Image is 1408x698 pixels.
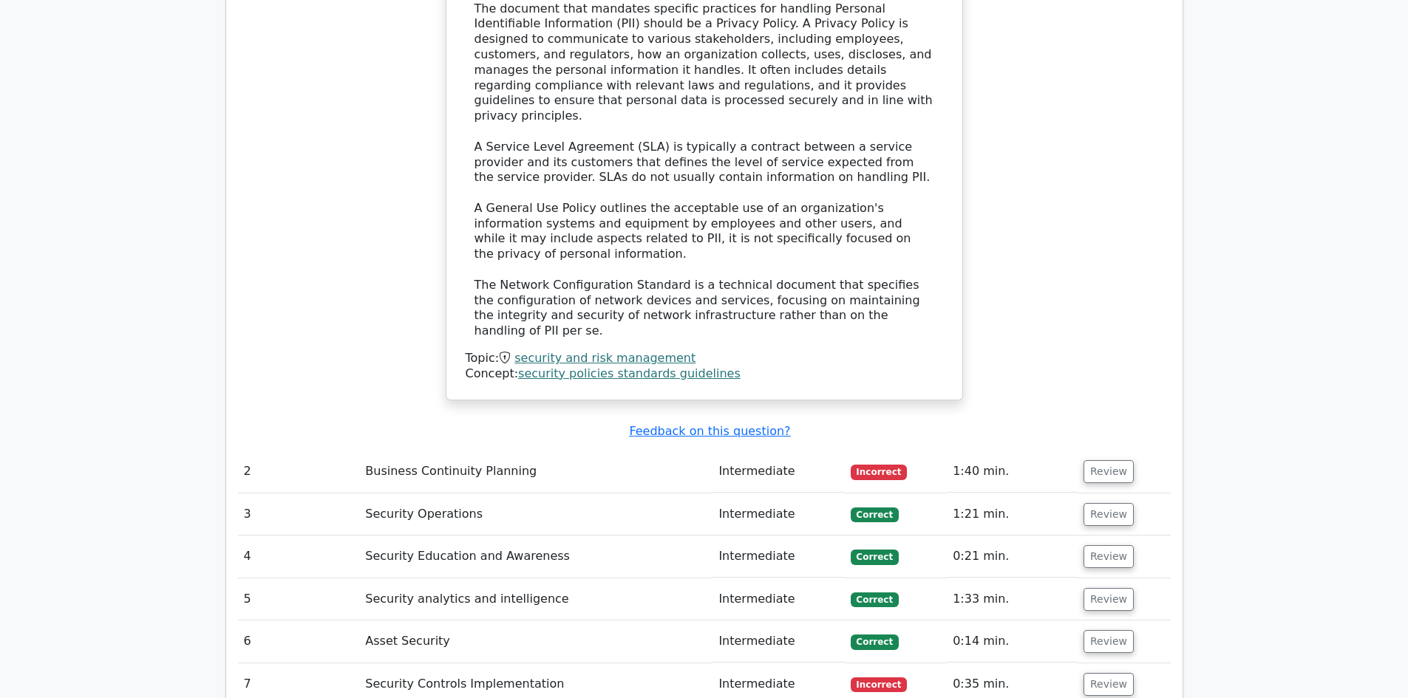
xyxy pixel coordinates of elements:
[238,620,360,663] td: 6
[851,634,899,649] span: Correct
[1084,588,1134,611] button: Review
[851,507,899,522] span: Correct
[1084,460,1134,483] button: Review
[466,351,943,366] div: Topic:
[851,465,908,479] span: Incorrect
[238,451,360,493] td: 2
[947,578,1078,620] td: 1:33 min.
[518,366,741,380] a: security policies standards guidelines
[851,677,908,692] span: Incorrect
[238,578,360,620] td: 5
[1084,545,1134,568] button: Review
[712,451,844,493] td: Intermediate
[947,620,1078,663] td: 0:14 min.
[475,1,934,340] div: The document that mandates specific practices for handling Personal Identifiable Information (PII...
[359,620,712,663] td: Asset Security
[238,493,360,536] td: 3
[712,493,844,536] td: Intermediate
[359,536,712,578] td: Security Education and Awareness
[1084,630,1134,653] button: Review
[1084,673,1134,696] button: Review
[947,493,1078,536] td: 1:21 min.
[712,578,844,620] td: Intermediate
[629,424,790,438] a: Feedback on this question?
[359,493,712,536] td: Security Operations
[947,536,1078,578] td: 0:21 min.
[712,620,844,663] td: Intermediate
[359,451,712,493] td: Business Continuity Planning
[514,351,696,365] a: security and risk management
[851,592,899,607] span: Correct
[947,451,1078,493] td: 1:40 min.
[1084,503,1134,526] button: Review
[851,550,899,564] span: Correct
[712,536,844,578] td: Intermediate
[466,366,943,382] div: Concept:
[238,536,360,578] td: 4
[359,578,712,620] td: Security analytics and intelligence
